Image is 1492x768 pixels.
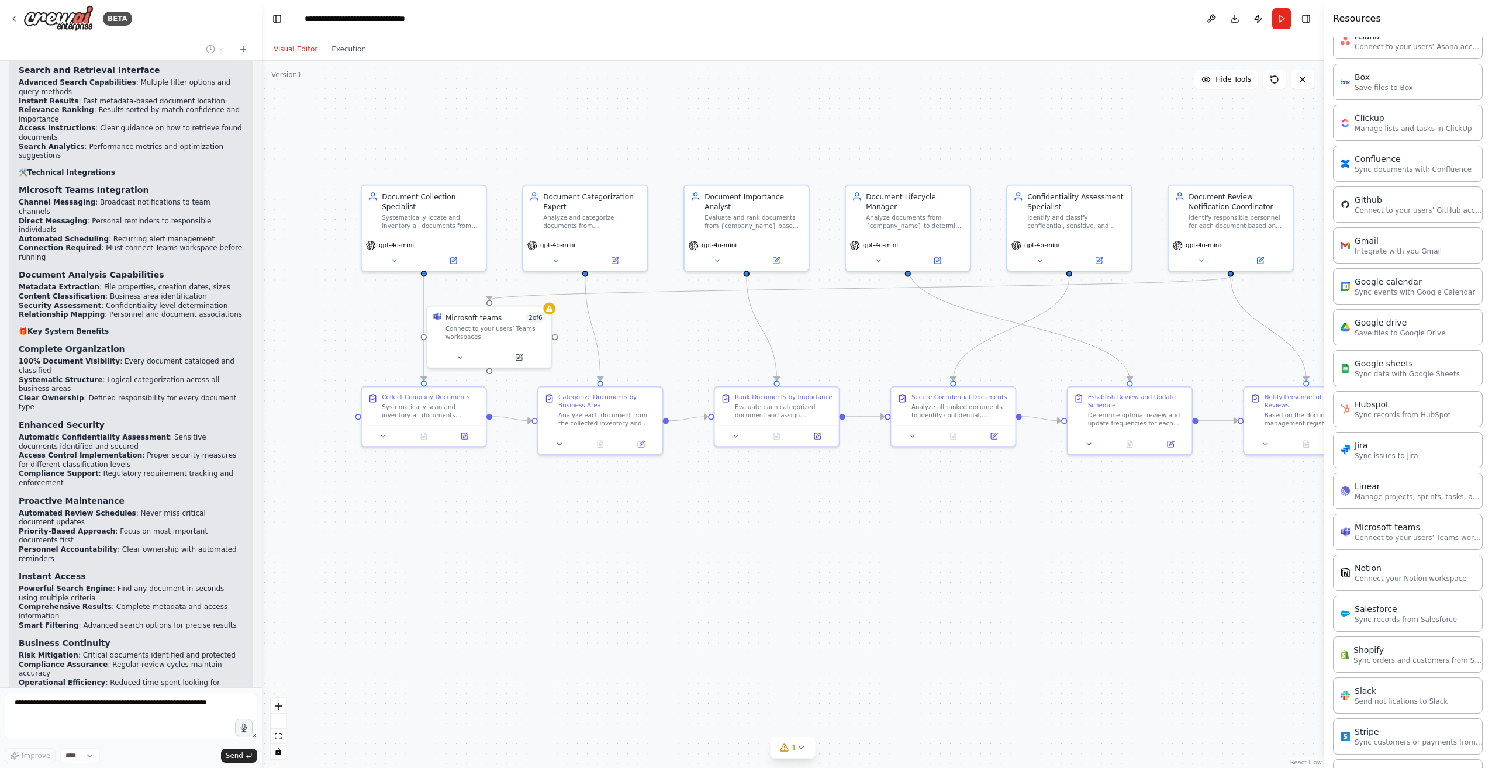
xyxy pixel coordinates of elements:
strong: Key System Benefits [27,327,109,335]
img: Microsoft Teams [433,313,441,321]
strong: Compliance Assurance [19,660,108,669]
div: Google sheets [1355,358,1460,369]
img: Asana [1341,36,1350,46]
li: : Complete metadata and access information [19,603,243,621]
strong: Relationship Mapping [19,310,105,319]
button: Start a new chat [234,42,253,56]
button: fit view [271,729,286,744]
h2: 🛠️ [19,168,243,178]
strong: Risk Mitigation [19,651,78,659]
button: No output available [402,430,445,442]
h2: 🎁 [19,327,243,337]
div: Document Collection Specialist [382,192,479,212]
strong: Compliance Support [19,469,99,478]
button: Hide Tools [1194,70,1258,89]
strong: Document Analysis Capabilities [19,270,164,279]
li: : Recurring alert management [19,235,243,244]
div: Document Importance Analyst [704,192,802,212]
button: Switch to previous chat [201,42,229,56]
img: Confluence [1341,159,1350,168]
img: Stripe [1341,732,1350,741]
strong: Comprehensive Results [19,603,112,611]
button: Open in side panel [586,255,643,267]
button: No output available [1285,438,1328,451]
p: Sync orders and customers from Shopify [1353,656,1482,665]
li: : Fast metadata-based document location [19,97,243,106]
div: Analyze and categorize documents from {company_name} into logical business areas such as {categor... [543,214,641,230]
g: Edge from f2ec1eb5-528f-4ba2-abc4-4a8195411685 to 40a92fd9-c699-4aaa-9e33-c8c3d666711a [1199,416,1238,425]
div: Categorize Documents by Business Area [558,393,656,410]
h4: Resources [1333,12,1381,26]
button: Visual Editor [267,42,324,56]
li: : Sensitive documents identified and secured [19,433,243,451]
div: Google drive [1355,317,1446,328]
strong: Direct Messaging [19,217,87,225]
span: Hide Tools [1215,75,1251,84]
button: Open in side panel [800,430,835,442]
p: Sync records from HubSpot [1355,410,1450,420]
button: Open in side panel [447,430,482,442]
button: No output available [932,430,975,442]
strong: Access Control Implementation [19,451,142,459]
div: Collect Company Documents [382,393,469,402]
div: Document Importance AnalystEvaluate and rank documents from {company_name} based on business impa... [683,185,810,272]
strong: Advanced Search Capabilities [19,78,136,87]
strong: Search and Retrieval Interface [19,65,160,75]
button: zoom in [271,698,286,714]
img: GitHub [1341,200,1350,209]
li: : Broadcast notifications to team channels [19,198,243,216]
strong: Instant Results [19,97,79,105]
button: Click to speak your automation idea [235,719,253,736]
g: Edge from eef53d19-17cf-48e5-ae06-58add62c4403 to 31a7a26a-2e59-42bc-a5b1-de03312b075f [948,276,1075,380]
div: Analyze all ranked documents to identify confidential, sensitive, and restricted materials based ... [911,403,1009,420]
p: Sync records from Salesforce [1355,615,1457,624]
p: Sync customers or payments from Stripe [1355,738,1483,747]
div: Identify responsible personnel for each document based on business area and importance level, the... [1189,214,1286,230]
strong: Proactive Maintenance [19,496,125,506]
span: gpt-4o-mini [702,241,737,250]
img: Slack [1341,691,1350,700]
strong: Access Instructions [19,124,95,132]
strong: Microsoft Teams Integration [19,185,148,195]
div: Github [1355,194,1483,206]
div: Document Categorization ExpertAnalyze and categorize documents from {company_name} into logical b... [522,185,648,272]
g: Edge from e12f686b-c70b-4f0f-8372-9e6bcdf808dc to f2ec1eb5-528f-4ba2-abc4-4a8195411685 [903,267,1135,380]
button: toggle interactivity [271,744,286,759]
p: Connect to your users’ GitHub accounts [1355,206,1483,215]
li: : Focus on most important documents first [19,527,243,545]
strong: Clear Ownership [19,394,84,402]
strong: Instant Access [19,572,86,581]
div: Linear [1355,480,1483,492]
div: Systematically scan and inventory all documents belonging to {company_name} from specified direct... [382,403,479,420]
div: Secure Confidential Documents [911,393,1007,402]
li: : Business area identification [19,292,243,302]
div: Salesforce [1355,603,1457,615]
img: Salesforce [1341,609,1350,618]
div: Document Categorization Expert [543,192,641,212]
div: Microsoft TeamsMicrosoft teams2of6Connect to your users’ Teams workspaces [426,306,552,369]
strong: Smart Filtering [19,621,79,629]
li: : Regular review cycles maintain accuracy [19,660,243,679]
strong: Personnel Accountability [19,545,118,553]
button: Open in side panel [976,430,1011,442]
li: : Never miss critical document updates [19,509,243,527]
div: Document Lifecycle ManagerAnalyze documents from {company_name} to determine optimal review sched... [845,185,971,272]
li: : Critical documents identified and protected [19,651,243,660]
div: Confluence [1355,153,1472,165]
p: Integrate with you Gmail [1355,247,1442,256]
span: gpt-4o-mini [379,241,414,250]
button: Open in side panel [491,351,547,364]
strong: Systematic Structure [19,376,103,384]
div: Document Lifecycle Manager [866,192,963,212]
p: Manage lists and tasks in ClickUp [1355,124,1472,133]
button: Open in side panel [1070,255,1127,267]
div: Establish Review and Update Schedule [1088,393,1186,410]
li: : File properties, creation dates, sizes [19,283,243,292]
div: Confidentiality Assessment SpecialistIdentify and classify confidential, sensitive, and restricte... [1006,185,1132,272]
div: Box [1355,71,1413,83]
li: : Reduced time spent looking for documents [19,679,243,697]
li: : Advanced search options for precise results [19,621,243,631]
button: No output available [1108,438,1151,451]
strong: Automatic Confidentiality Assessment [19,433,170,441]
strong: Priority-Based Approach [19,527,115,535]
